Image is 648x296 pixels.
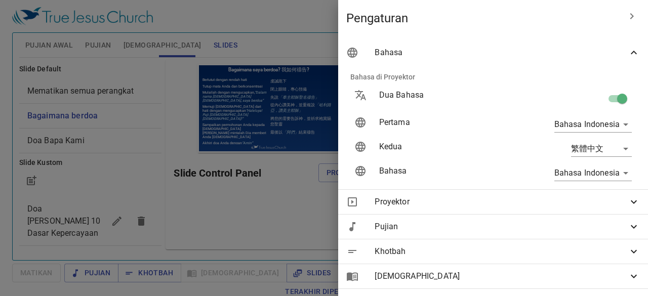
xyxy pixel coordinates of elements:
p: Sampaikan permohonan Anda kepada [DEMOGRAPHIC_DATA] [PERSON_NAME] mintalah Dia memberi Anda [DEMO... [5,59,69,75]
p: Bahasa [379,165,510,177]
span: Khotbah [375,245,628,258]
p: 將您的需要告訴神，並祈求祂賞賜您聖靈 [73,52,137,63]
p: Pertama [379,116,510,129]
p: Akhiri doa Anda dengan [5,77,69,81]
div: Bahasa Indonesia [554,165,632,181]
div: 繁體中文 [571,141,632,157]
p: Tutup mata Anda dan berkonsentrasi [5,21,69,25]
div: ''Akulah yang Menyertai-mu (2)" [4,20,193,35]
li: Bahasa di Proyektor [342,65,644,89]
p: Dua Bahasa [379,89,510,101]
em: 「奉主耶穌聖名禱告」 [81,31,121,36]
span: Bahasa [375,47,628,59]
span: Proyektor [375,196,628,208]
div: Proyektor [338,190,648,214]
em: “Dalam nama [DEMOGRAPHIC_DATA] [DEMOGRAPHIC_DATA], saya berdoa” [5,27,69,39]
div: [DEMOGRAPHIC_DATA] [338,264,648,288]
em: “Amin” [45,77,56,81]
img: True Jesus Church [54,81,88,86]
div: Khotbah [338,239,648,264]
span: Pengaturan [346,10,620,26]
em: 「阿們」 [85,66,101,71]
p: 從內心讚美神，並重複說 [73,38,137,50]
div: Bahasa [338,40,648,65]
div: Bahasa Indonesia [554,116,632,133]
em: “Haleluya! Puji [DEMOGRAPHIC_DATA] [DEMOGRAPHIC_DATA]!” [5,45,65,57]
em: 「哈利路亞，讚美主耶穌」 [73,39,134,49]
p: Mulailah dengan mengucapkan, [5,27,69,39]
p: 最後以 結束禱告 [73,66,137,71]
p: Berlutut dengan rendah hati [5,14,69,18]
li: 414 (494) [89,67,124,77]
span: Pujian [375,221,628,233]
h1: Bagaimana saya berdoa? 我如何禱告? [2,2,141,11]
p: Memuji [DEMOGRAPHIC_DATA] dari hati dengan mengucapkan [5,41,69,57]
li: 415 [71,67,87,77]
p: 先說 [73,31,137,36]
p: Kedua [379,141,510,153]
div: Pujian [338,215,648,239]
span: [DEMOGRAPHIC_DATA] [375,270,628,282]
p: 虔誠跪下 [73,15,137,20]
p: Pujian 詩 [89,60,108,66]
p: 閉上眼睛，專心預備 [73,23,137,28]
